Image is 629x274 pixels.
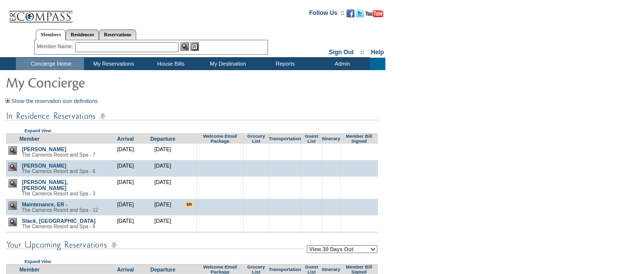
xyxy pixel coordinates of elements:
span: The Carneros Resort and Spa - 3 [22,191,95,196]
td: My Destination [198,58,256,70]
span: The Carneros Resort and Spa - 7 [22,152,95,158]
a: Departure [150,267,175,273]
img: Follow us on Twitter [356,9,364,17]
td: [DATE] [107,144,144,160]
a: Maintenance, ER - [22,201,68,207]
a: Subscribe to our YouTube Channel [365,12,383,18]
a: Follow us on Twitter [356,12,364,18]
a: Show the reservation icon definitions [11,98,98,104]
img: view [8,146,17,155]
td: [DATE] [107,232,144,248]
a: Members [36,29,66,40]
td: Concierge Home [16,58,84,70]
a: Arrival [117,267,134,273]
a: Member Bill Signed [346,134,372,144]
td: [DATE] [144,232,181,248]
a: Stack, [GEOGRAPHIC_DATA] [22,218,95,224]
a: Arrival [117,136,134,142]
img: view [8,179,17,187]
a: Expand View [24,128,51,133]
span: :: [360,49,364,56]
div: Member Name: [37,42,75,51]
a: Grocery List [247,134,265,144]
td: [DATE] [144,144,181,160]
a: Member [19,267,40,273]
td: [DATE] [107,199,144,215]
td: [DATE] [144,199,181,215]
img: view [8,163,17,171]
td: [DATE] [144,160,181,177]
a: [PERSON_NAME] [22,163,66,169]
a: Itinerary [322,267,340,272]
img: blank.gif [331,201,331,202]
a: Sign Out [329,49,354,56]
a: Welcome Email Package [203,134,237,144]
img: blank.gif [331,146,331,147]
img: View [180,42,189,51]
img: Show the reservation icon definitions [5,98,10,103]
td: Follow Us :: [309,8,345,20]
td: Admin [313,58,370,70]
img: view [8,201,17,210]
img: Reservations [190,42,199,51]
span: The Carneros Resort and Spa - 12 [22,207,98,213]
td: [DATE] [144,215,181,232]
a: Residences [66,29,99,40]
span: The Carneros Resort and Spa - 6 [22,224,95,229]
a: Transportation [269,267,301,272]
img: blank.gif [311,201,312,202]
a: Reservations [99,29,136,40]
a: Member [19,136,40,142]
a: Become our fan on Facebook [347,12,355,18]
a: Expand View [24,259,51,264]
a: Help [371,49,384,56]
a: Guest List [305,134,318,144]
td: My Reservations [84,58,141,70]
img: Become our fan on Facebook [347,9,355,17]
img: blank.gif [311,146,312,147]
td: [DATE] [107,215,144,232]
img: Compass Home [8,2,73,23]
img: subTtlConUpcomingReservatio.gif [5,239,304,251]
td: [DATE] [144,177,181,199]
input: There are special requests for this reservation! [184,201,193,207]
img: Subscribe to our YouTube Channel [365,10,383,17]
a: Departure [150,136,175,142]
td: [DATE] [107,160,144,177]
span: The Carneros Resort and Spa - 6 [22,169,95,174]
a: [PERSON_NAME] [22,146,66,152]
a: [PERSON_NAME], [PERSON_NAME] [22,179,68,191]
img: view [8,218,17,226]
td: House Bills [141,58,198,70]
a: Itinerary [322,136,340,141]
td: [DATE] [107,177,144,199]
a: Transportation [269,136,301,141]
td: Reports [256,58,313,70]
